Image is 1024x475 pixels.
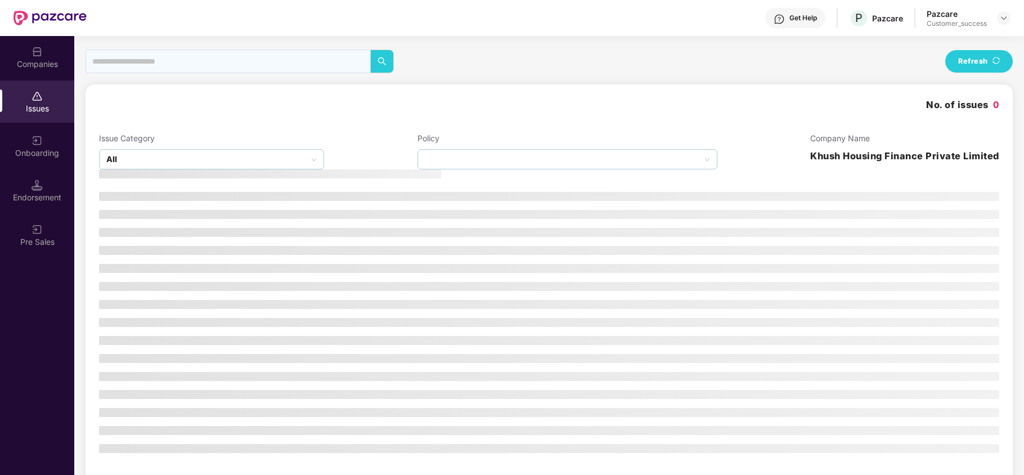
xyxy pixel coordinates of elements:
[32,135,43,146] img: svg+xml;base64,PHN2ZyB3aWR0aD0iMjAiIGhlaWdodD0iMjAiIHZpZXdCb3g9IjAgMCAyMCAyMCIgZmlsbD0ibm9uZSIgeG...
[991,56,1001,66] span: sync
[370,50,394,73] button: search
[32,46,43,57] img: svg+xml;base64,PHN2ZyBpZD0iQ29tcGFuaWVzIiB4bWxucz0iaHR0cDovL3d3dy53My5vcmcvMjAwMC9zdmciIHdpZHRoPS...
[311,157,317,163] span: down
[993,99,1000,110] span: 0
[927,8,987,19] div: Pazcare
[32,224,43,235] img: svg+xml;base64,PHN2ZyB3aWR0aD0iMjAiIGhlaWdodD0iMjAiIHZpZXdCb3g9IjAgMCAyMCAyMCIgZmlsbD0ibm9uZSIgeG...
[926,98,999,113] h3: No. of issues
[872,13,903,24] div: Pazcare
[371,57,393,66] span: search
[789,14,817,23] div: Get Help
[32,91,43,102] img: svg+xml;base64,PHN2ZyBpZD0iSXNzdWVzX2Rpc2FibGVkIiB4bWxucz0iaHR0cDovL3d3dy53My5vcmcvMjAwMC9zdmciIH...
[810,132,999,145] div: Company Name
[945,50,1013,73] button: Refreshsync
[32,180,43,191] img: svg+xml;base64,PHN2ZyB3aWR0aD0iMTQuNSIgaGVpZ2h0PSIxNC41IiB2aWV3Qm94PSIwIDAgMTYgMTYiIGZpbGw9Im5vbm...
[417,132,717,145] div: Policy
[14,11,87,25] img: New Pazcare Logo
[106,153,117,165] b: All
[855,11,863,25] span: P
[810,149,999,164] h3: Khush Housing Finance Private Limited
[958,56,988,67] span: Refresh
[704,157,710,163] span: down
[999,14,1008,23] img: svg+xml;base64,PHN2ZyBpZD0iRHJvcGRvd24tMzJ4MzIiIHhtbG5zPSJodHRwOi8vd3d3LnczLm9yZy8yMDAwL3N2ZyIgd2...
[99,132,324,145] div: Issue Category
[927,19,987,28] div: Customer_success
[774,14,785,25] img: svg+xml;base64,PHN2ZyBpZD0iSGVscC0zMngzMiIgeG1sbnM9Imh0dHA6Ly93d3cudzMub3JnLzIwMDAvc3ZnIiB3aWR0aD...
